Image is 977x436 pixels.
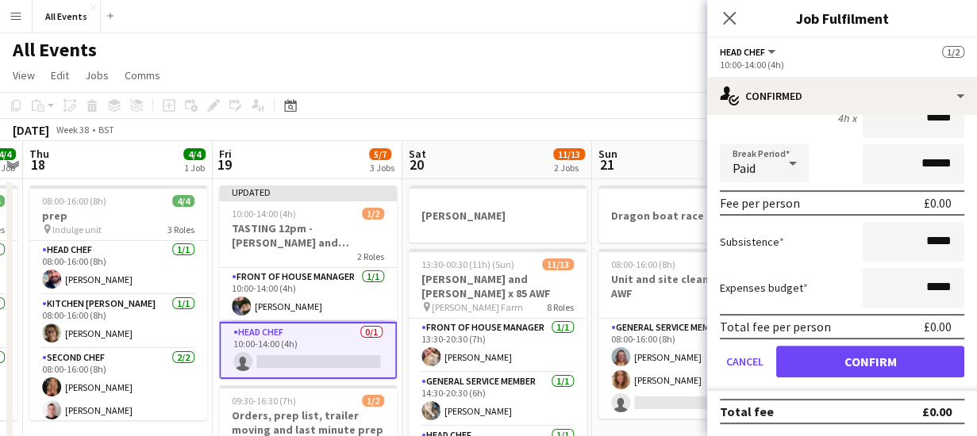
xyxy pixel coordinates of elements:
button: All Events [33,1,101,32]
app-job-card: Updated10:00-14:00 (4h)1/2TASTING 12pm - [PERSON_NAME] and [PERSON_NAME] ([DATE] [PERSON_NAME][GE... [219,185,397,379]
span: 1/2 [942,46,964,58]
span: Week 38 [52,124,92,136]
div: £0.00 [924,195,952,211]
button: Head Chef [720,46,778,58]
div: Confirmed [707,77,977,115]
span: Indulge unit [52,224,102,235]
app-card-role: Head Chef0/110:00-14:00 (4h) [219,322,397,379]
span: Paid [733,160,756,176]
h3: [PERSON_NAME] [409,208,587,223]
app-job-card: 08:00-16:00 (8h)2/3Unit and site clean down AWF1 RoleGeneral service member2/308:00-16:00 (8h)[PE... [598,249,776,419]
span: 11/13 [542,258,574,270]
div: BST [98,124,114,136]
h3: Unit and site clean down AWF [598,272,776,300]
label: Expenses budget [720,281,808,295]
h3: prep [29,208,207,223]
div: 10:00-14:00 (4h) [720,59,964,71]
h1: All Events [13,38,97,62]
div: 2 Jobs [554,162,584,174]
span: 08:00-16:00 (8h) [42,195,106,207]
h3: [PERSON_NAME] and [PERSON_NAME] x 85 AWF [409,272,587,300]
span: View [13,68,35,82]
span: Sat [409,147,426,161]
app-job-card: 08:00-16:00 (8h)4/4prep Indulge unit3 RolesHead Chef1/108:00-16:00 (8h)[PERSON_NAME]Kitchen [PERS... [29,185,207,420]
app-card-role: Second Chef2/208:00-16:00 (8h)[PERSON_NAME][PERSON_NAME] [29,349,207,426]
span: 13:30-00:30 (11h) (Sun) [421,258,514,270]
app-card-role: General service member2/308:00-16:00 (8h)[PERSON_NAME][PERSON_NAME] [598,319,776,419]
span: 20 [406,155,426,174]
div: £0.00 [924,319,952,335]
div: Updated [219,185,397,198]
app-job-card: Dragon boat race Stratford [598,185,776,243]
div: 1 Job [184,162,205,174]
app-card-role: Head Chef1/108:00-16:00 (8h)[PERSON_NAME] [29,241,207,295]
h3: Dragon boat race Stratford [598,208,776,223]
div: 3 Jobs [370,162,394,174]
a: View [6,65,41,86]
div: Total fee per person [720,319,831,335]
div: Total fee [720,403,774,419]
h3: Job Fulfilment [707,8,977,29]
a: Jobs [79,65,115,86]
span: Comms [125,68,160,82]
app-job-card: [PERSON_NAME] [409,185,587,243]
span: 1/2 [362,208,384,220]
div: Fee per person [720,195,800,211]
div: [DATE] [13,122,49,138]
span: 08:00-16:00 (8h) [611,258,675,270]
app-card-role: Front of House Manager1/110:00-14:00 (4h)[PERSON_NAME] [219,268,397,322]
div: £0.00 [922,403,952,419]
span: 2 Roles [357,251,384,262]
span: 3 Roles [167,224,194,235]
span: 09:30-16:30 (7h) [232,395,296,407]
span: 21 [596,155,617,174]
label: Subsistence [720,235,784,249]
span: Edit [51,68,69,82]
span: [PERSON_NAME] Farm [432,301,523,313]
span: Sun [598,147,617,161]
button: Confirm [776,346,964,377]
span: 18 [27,155,49,174]
span: Fri [219,147,232,161]
a: Edit [44,65,75,86]
span: 5/7 [369,148,391,160]
span: 8 Roles [547,301,574,313]
span: Thu [29,147,49,161]
a: Comms [118,65,167,86]
app-card-role: Front of House Manager1/113:30-20:30 (7h)[PERSON_NAME] [409,319,587,373]
app-card-role: Kitchen [PERSON_NAME]1/108:00-16:00 (8h)[PERSON_NAME] [29,295,207,349]
span: 19 [217,155,232,174]
span: 4/4 [183,148,206,160]
div: 4h x [837,111,856,125]
span: Jobs [85,68,109,82]
span: 1/2 [362,395,384,407]
h3: TASTING 12pm - [PERSON_NAME] and [PERSON_NAME] ([DATE] [PERSON_NAME][GEOGRAPHIC_DATA]) [219,221,397,250]
span: 11/13 [553,148,585,160]
app-card-role: General service member1/114:30-20:30 (6h)[PERSON_NAME] [409,373,587,426]
span: Head Chef [720,46,765,58]
span: 10:00-14:00 (4h) [232,208,296,220]
button: Cancel [720,346,770,377]
span: 4/4 [172,195,194,207]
